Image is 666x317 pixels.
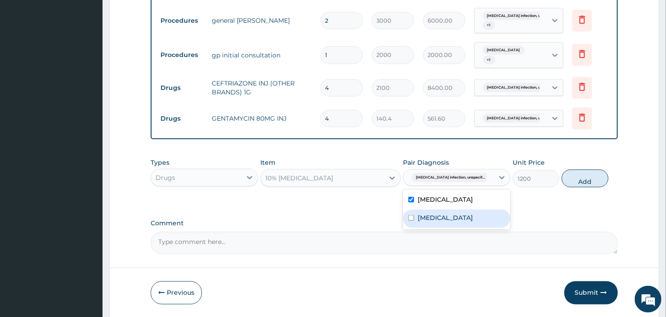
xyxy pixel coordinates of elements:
[207,74,316,101] td: CEFTRIAZONE INJ (OTHER BRANDS) 1G
[483,114,561,123] span: [MEDICAL_DATA] infection, unspecif...
[562,170,608,187] button: Add
[16,45,36,67] img: d_794563401_company_1708531726252_794563401
[260,158,275,167] label: Item
[151,281,202,305] button: Previous
[483,56,495,65] span: + 1
[151,159,169,167] label: Types
[52,99,123,189] span: We're online!
[207,46,316,64] td: gp initial consultation
[403,158,449,167] label: Pair Diagnosis
[151,219,617,227] label: Comment
[483,12,561,20] span: [MEDICAL_DATA] infection, unspecif...
[513,158,545,167] label: Unit Price
[411,173,489,182] span: [MEDICAL_DATA] infection, unspecif...
[156,173,175,182] div: Drugs
[207,110,316,127] td: GENTAMYCIN 80MG INJ
[146,4,168,26] div: Minimize live chat window
[418,213,473,222] label: [MEDICAL_DATA]
[483,46,525,55] span: [MEDICAL_DATA]
[156,47,207,63] td: Procedures
[46,50,150,61] div: Chat with us now
[564,281,618,305] button: Submit
[483,83,561,92] span: [MEDICAL_DATA] infection, unspecif...
[483,21,495,30] span: + 1
[4,217,170,248] textarea: Type your message and hit 'Enter'
[156,80,207,96] td: Drugs
[207,12,316,29] td: general [PERSON_NAME]
[156,110,207,127] td: Drugs
[156,12,207,29] td: Procedures
[265,174,333,183] div: 10% [MEDICAL_DATA]
[418,195,473,204] label: [MEDICAL_DATA]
